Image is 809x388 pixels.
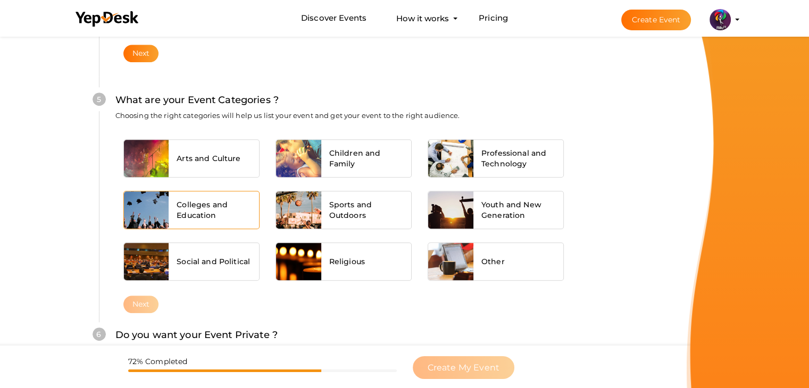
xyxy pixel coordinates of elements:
button: Create Event [621,10,691,30]
div: 6 [93,327,106,341]
div: 5 [93,92,106,106]
img: 5BK8ZL5P_small.png [710,9,731,30]
a: Pricing [479,9,508,28]
label: What are your Event Categories ? [115,92,279,108]
span: Youth and New Generation [481,199,556,221]
label: Do you want your Event Private ? [115,327,278,343]
button: Create My Event [413,356,514,379]
button: Next [123,45,159,62]
span: Sports and Outdoors [329,199,404,221]
label: Choosing the right categories will help us list your event and get your event to the right audience. [115,111,460,121]
span: Other [481,256,505,267]
label: 72% Completed [128,356,188,367]
button: Next [123,296,159,313]
span: Create My Event [428,362,499,373]
span: Children and Family [329,148,404,169]
span: Professional and Technology [481,148,556,169]
button: How it works [393,9,452,28]
span: Colleges and Education [177,199,251,221]
a: Discover Events [301,9,366,28]
span: Arts and Culture [177,153,240,164]
span: Social and Political [177,256,250,267]
span: Religious [329,256,365,267]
